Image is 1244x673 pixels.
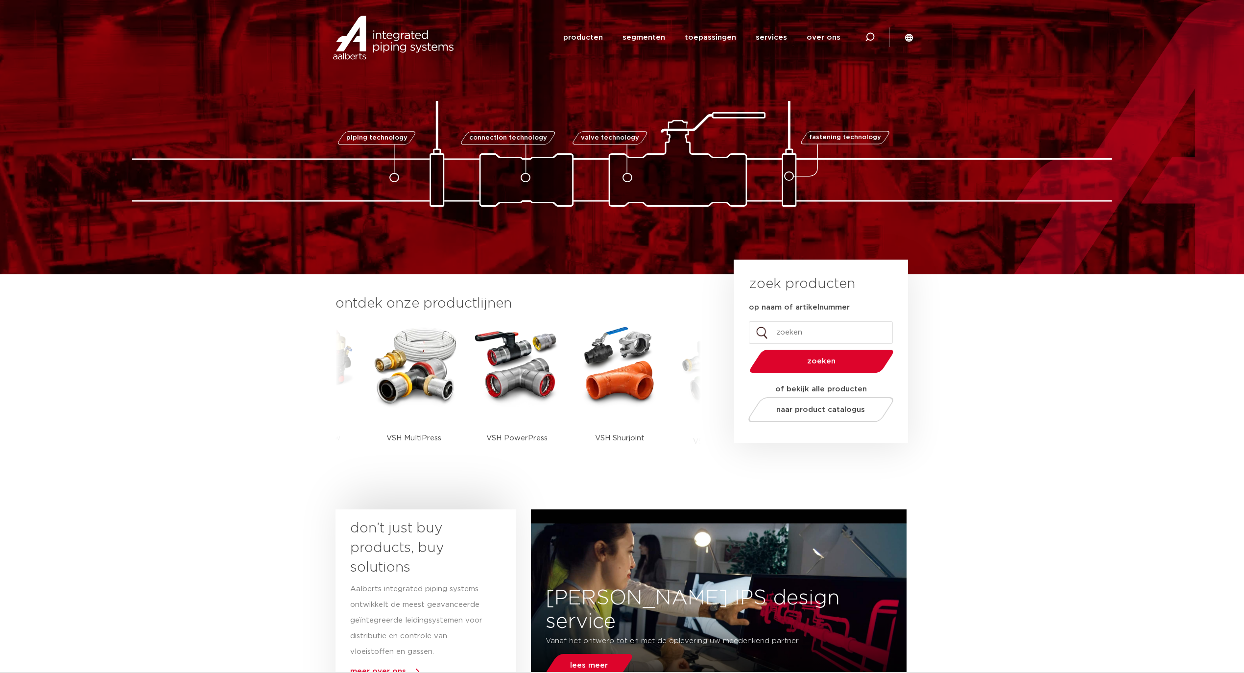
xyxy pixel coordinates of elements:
[746,349,898,374] button: zoeken
[678,323,766,472] a: VSH SmartPress
[386,408,441,468] p: VSH MultiPress
[809,135,881,141] span: fastening technology
[486,408,548,468] p: VSH PowerPress
[746,397,896,422] a: naar product catalogus
[370,323,458,468] a: VSH MultiPress
[685,19,736,56] a: toepassingen
[756,19,787,56] a: services
[622,19,665,56] a: segmenten
[350,581,483,660] p: Aalberts integrated piping systems ontwikkelt de meest geavanceerde geïntegreerde leidingsystemen...
[563,19,603,56] a: producten
[570,662,608,669] span: lees meer
[775,358,868,365] span: zoeken
[469,135,547,141] span: connection technology
[595,408,645,468] p: VSH Shurjoint
[693,411,752,472] p: VSH SmartPress
[473,323,561,468] a: VSH PowerPress
[749,274,855,294] h3: zoek producten
[580,135,639,141] span: valve technology
[777,406,865,413] span: naar product catalogus
[350,519,483,577] h3: don’t just buy products, buy solutions
[775,385,867,393] strong: of bekijk alle producten
[346,135,407,141] span: piping technology
[807,19,840,56] a: over ons
[749,303,850,312] label: op naam of artikelnummer
[335,294,701,313] h3: ontdek onze productlijnen
[749,321,893,344] input: zoeken
[531,586,907,633] h3: [PERSON_NAME] IPS design service
[575,323,664,468] a: VSH Shurjoint
[546,633,833,649] p: Vanaf het ontwerp tot en met de oplevering uw meedenkend partner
